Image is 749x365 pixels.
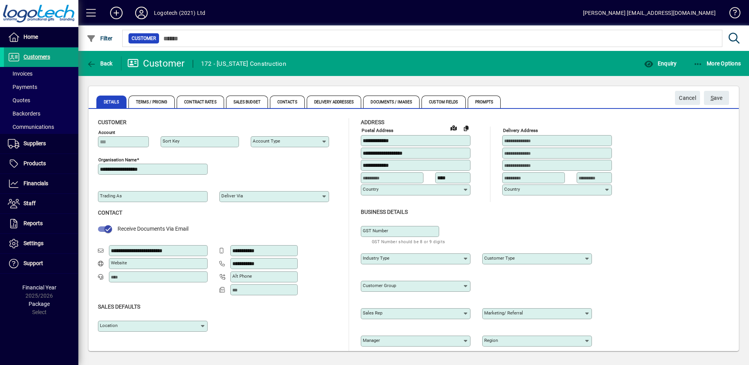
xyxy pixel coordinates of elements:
span: Financials [24,180,48,186]
span: Custom Fields [422,96,465,108]
a: Reports [4,214,78,233]
span: Sales Budget [226,96,268,108]
span: S [711,95,714,101]
span: Backorders [8,110,40,117]
div: [PERSON_NAME] [EMAIL_ADDRESS][DOMAIN_NAME] [583,7,716,19]
mat-label: Country [363,186,378,192]
span: Payments [8,84,37,90]
span: Filter [87,35,113,42]
div: Logotech (2021) Ltd [154,7,205,19]
span: More Options [693,60,741,67]
mat-label: Customer type [484,255,515,261]
mat-label: Trading as [100,193,122,199]
mat-label: Industry type [363,255,389,261]
span: Contract Rates [177,96,224,108]
span: Reports [24,220,43,226]
mat-label: Deliver via [221,193,243,199]
span: Products [24,160,46,166]
button: Copy to Delivery address [460,122,472,134]
mat-label: Account [98,130,115,135]
span: Contact [98,210,122,216]
span: Invoices [8,70,33,77]
a: Financials [4,174,78,193]
span: Customers [24,54,50,60]
a: Backorders [4,107,78,120]
span: Business details [361,209,408,215]
button: Enquiry [642,56,678,70]
a: Products [4,154,78,173]
mat-label: GST Number [363,228,388,233]
mat-label: Customer group [363,283,396,288]
div: Customer [127,57,185,70]
a: Quotes [4,94,78,107]
span: Support [24,260,43,266]
span: Customer [98,119,127,125]
mat-label: Organisation name [98,157,137,163]
a: Settings [4,234,78,253]
span: Settings [24,240,43,246]
button: Back [85,56,115,70]
a: Staff [4,194,78,213]
button: More Options [691,56,743,70]
mat-label: Marketing/ Referral [484,310,523,316]
button: Filter [85,31,115,45]
mat-label: Account Type [253,138,280,144]
a: Support [4,254,78,273]
span: Receive Documents Via Email [118,226,188,232]
mat-hint: GST Number should be 8 or 9 digits [372,237,445,246]
a: Knowledge Base [724,2,739,27]
span: Terms / Pricing [128,96,175,108]
a: Payments [4,80,78,94]
span: Communications [8,124,54,130]
span: Quotes [8,97,30,103]
button: Save [704,91,729,105]
span: Customer [132,34,156,42]
span: Sales defaults [98,304,140,310]
span: Staff [24,200,36,206]
mat-label: Location [100,323,118,328]
a: View on map [447,121,460,134]
app-page-header-button: Back [78,56,121,70]
span: Prompts [468,96,501,108]
a: Suppliers [4,134,78,154]
button: Profile [129,6,154,20]
a: Home [4,27,78,47]
mat-label: Manager [363,338,380,343]
span: Package [29,301,50,307]
button: Add [104,6,129,20]
span: ave [711,92,723,105]
span: Cancel [679,92,696,105]
span: Delivery Addresses [307,96,362,108]
span: Back [87,60,113,67]
span: Home [24,34,38,40]
span: Documents / Images [363,96,420,108]
mat-label: Region [484,338,498,343]
mat-label: Country [504,186,520,192]
mat-label: Alt Phone [232,273,252,279]
span: Details [96,96,127,108]
mat-label: Sort key [163,138,179,144]
div: 172 - [US_STATE] Construction [201,58,286,70]
mat-label: Sales rep [363,310,382,316]
span: Suppliers [24,140,46,146]
span: Enquiry [644,60,677,67]
button: Cancel [675,91,700,105]
a: Communications [4,120,78,134]
span: Financial Year [22,284,56,291]
span: Contacts [270,96,305,108]
mat-label: Website [111,260,127,266]
a: Invoices [4,67,78,80]
span: Address [361,119,384,125]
